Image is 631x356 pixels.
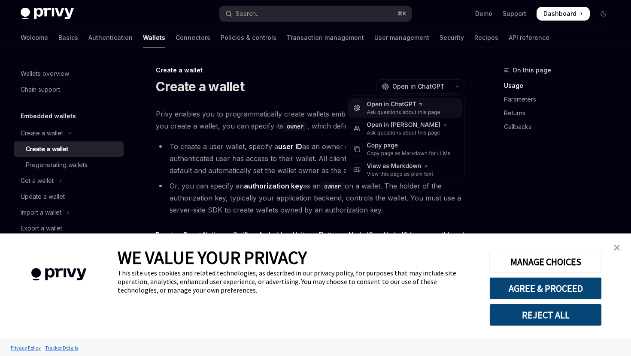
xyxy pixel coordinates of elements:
[21,8,74,20] img: dark logo
[537,7,590,21] a: Dashboard
[236,9,260,19] div: Search...
[474,27,498,48] a: Recipes
[156,180,464,216] li: Or, you can specify an as an on a wallet. The holder of the authorization key, typically your app...
[156,108,464,132] span: Privy enables you to programmatically create wallets embedded within your application. When you c...
[21,223,62,233] div: Export a wallet
[597,7,610,21] button: Toggle dark mode
[176,27,210,48] a: Connectors
[287,27,364,48] a: Transaction management
[14,205,124,220] button: Toggle Import a wallet section
[489,304,602,326] button: REJECT ALL
[244,182,303,190] strong: authorization key
[509,27,549,48] a: API reference
[475,9,492,18] a: Demo
[376,79,450,94] button: Open in ChatGPT
[503,9,526,18] a: Support
[26,144,68,154] div: Create a wallet
[14,189,124,204] a: Update a wallet
[58,27,78,48] a: Basics
[21,111,76,121] h5: Embedded wallets
[21,191,65,202] div: Update a wallet
[543,9,576,18] span: Dashboard
[43,340,80,355] a: Tracker Details
[367,171,434,177] div: View this page as plain text
[367,100,440,109] div: Open in ChatGPT
[367,141,451,150] div: Copy page
[504,93,617,106] a: Parameters
[367,121,447,129] div: Open in [PERSON_NAME]
[504,106,617,120] a: Returns
[118,269,476,294] div: This site uses cookies and related technologies, as described in our privacy policy, for purposes...
[14,221,124,236] a: Export a wallet
[489,277,602,299] button: AGREE & PROCEED
[513,65,551,75] span: On this page
[184,224,223,245] div: React Native
[14,173,124,188] button: Toggle Get a wallet section
[156,66,464,75] div: Create a wallet
[259,224,282,245] div: Android
[319,224,338,245] div: Flutter
[21,128,63,138] div: Create a wallet
[221,27,276,48] a: Policies & controls
[118,246,307,269] span: WE VALUE YOUR PRIVACY
[21,27,48,48] a: Welcome
[14,126,124,141] button: Toggle Create a wallet section
[614,245,620,251] img: close banner
[21,207,61,218] div: Import a wallet
[143,27,165,48] a: Wallets
[156,79,244,94] h1: Create a wallet
[88,27,133,48] a: Authentication
[440,27,464,48] a: Security
[9,340,43,355] a: Privacy Policy
[397,10,407,17] span: ⌘ K
[219,6,411,21] button: Open search
[156,224,173,245] div: React
[367,129,447,136] div: Ask questions about this page
[367,150,451,157] div: Copy page as Markdown for LLMs
[233,224,249,245] div: Swift
[374,27,429,48] a: User management
[489,251,602,273] button: MANAGE CHOICES
[608,239,625,256] a: close banner
[504,120,617,134] a: Callbacks
[14,82,124,97] a: Chain support
[26,160,88,170] div: Pregenerating wallets
[504,79,617,93] a: Usage
[21,69,69,79] div: Wallets overview
[278,142,302,151] strong: user ID
[349,224,373,245] div: NodeJS
[156,141,464,177] li: To create a user wallet, specify a as an owner of the wallet. This ensures only the authenticated...
[14,157,124,173] a: Pregenerating wallets
[14,141,124,157] a: Create a wallet
[460,224,475,245] div: Java
[14,66,124,81] a: Wallets overview
[21,176,54,186] div: Get a wallet
[383,224,450,245] div: NodeJS (server-auth)
[283,122,307,131] code: owner
[321,182,345,191] code: owner
[367,109,440,116] div: Ask questions about this page
[13,256,105,293] img: company logo
[21,84,60,95] div: Chain support
[367,162,434,171] div: View as Markdown
[293,224,308,245] div: Unity
[392,82,445,91] span: Open in ChatGPT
